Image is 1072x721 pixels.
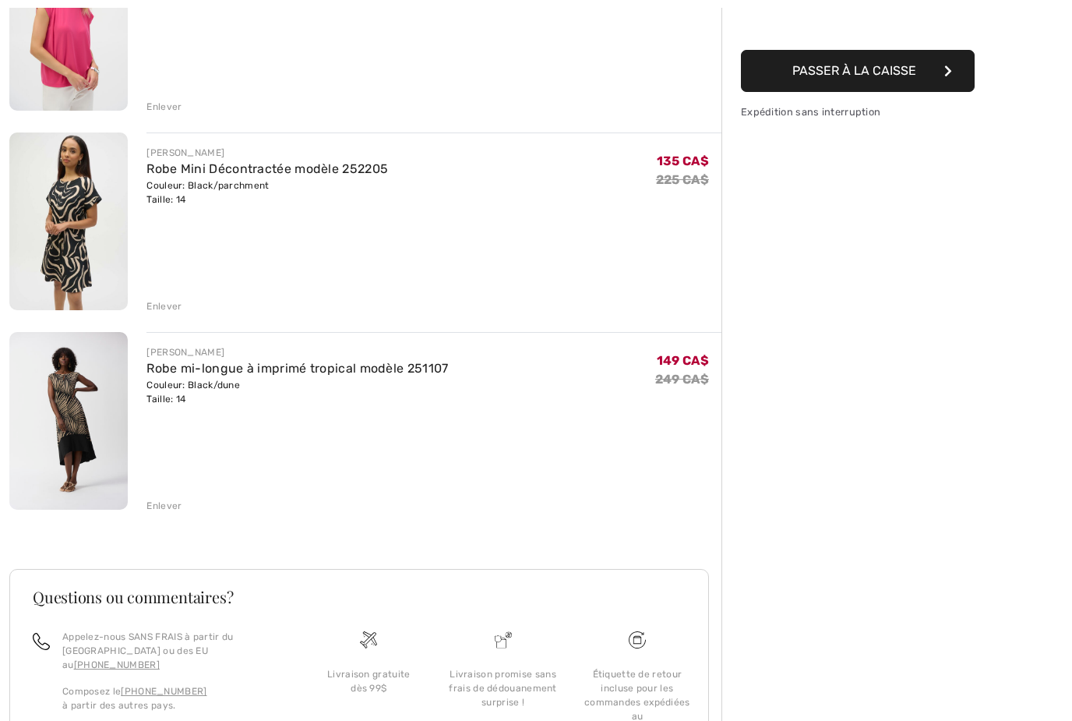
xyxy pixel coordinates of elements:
[146,100,182,114] div: Enlever
[741,9,975,44] iframe: PayPal-paypal
[146,161,388,176] a: Robe Mini Décontractée modèle 252205
[146,499,182,513] div: Enlever
[792,63,916,78] span: Passer à la caisse
[655,372,709,387] s: 249 CA$
[657,353,709,368] span: 149 CA$
[360,631,377,649] img: Livraison gratuite dès 99$
[146,299,182,313] div: Enlever
[656,172,709,187] s: 225 CA$
[62,684,283,712] p: Composez le à partir des autres pays.
[146,361,448,376] a: Robe mi-longue à imprimé tropical modèle 251107
[495,631,512,649] img: Livraison promise sans frais de dédouanement surprise&nbsp;!
[33,589,686,605] h3: Questions ou commentaires?
[74,659,160,670] a: [PHONE_NUMBER]
[146,146,388,160] div: [PERSON_NAME]
[741,104,975,119] div: Expédition sans interruption
[629,631,646,649] img: Livraison gratuite dès 99$
[9,133,128,310] img: Robe Mini Décontractée modèle 252205
[146,378,448,406] div: Couleur: Black/dune Taille: 14
[741,50,975,92] button: Passer à la caisse
[146,345,448,359] div: [PERSON_NAME]
[146,178,388,207] div: Couleur: Black/parchment Taille: 14
[9,332,128,510] img: Robe mi-longue à imprimé tropical modèle 251107
[314,667,423,695] div: Livraison gratuite dès 99$
[657,154,709,168] span: 135 CA$
[448,667,557,709] div: Livraison promise sans frais de dédouanement surprise !
[62,630,283,672] p: Appelez-nous SANS FRAIS à partir du [GEOGRAPHIC_DATA] ou des EU au
[121,686,206,697] a: [PHONE_NUMBER]
[33,633,50,650] img: call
